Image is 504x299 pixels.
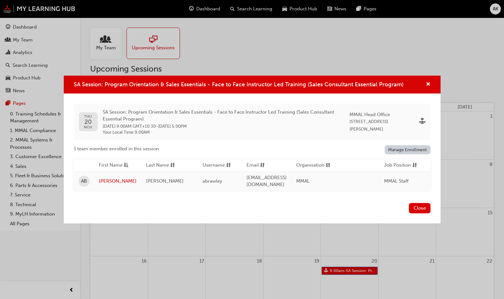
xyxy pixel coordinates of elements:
[203,178,222,184] span: abrawley
[384,178,409,184] span: MMAL Staff
[296,178,310,184] span: MMAL
[385,145,431,154] a: Manage Enrollment
[426,82,431,88] span: cross-icon
[226,162,231,169] span: sorting-icon
[296,162,331,169] button: Organisationsorting-icon
[64,76,441,223] div: SA Session: Program Orientation & Sales Essentials - Face to Face Instructor Led Training (Sales ...
[260,162,265,169] span: sorting-icon
[412,162,417,169] span: sorting-icon
[426,81,431,88] button: cross-icon
[99,162,122,169] span: First Name
[99,162,133,169] button: First Nameasc-icon
[74,81,404,88] span: SA Session: Program Orientation & Sales Essentials - Face to Face Instructor Led Training (Sales ...
[419,118,425,125] span: sessionType_FACE_TO_FACE-icon
[84,119,92,125] span: 20
[103,109,345,135] div: -
[103,109,345,123] span: SA Session: Program Orientation & Sales Essentials - Face to Face Instructor Led Training (Sales ...
[99,178,137,185] a: [PERSON_NAME]
[384,162,419,169] button: Job Positionsorting-icon
[146,162,169,169] span: Last Name
[350,119,388,132] span: [STREET_ADDRESS][PERSON_NAME]
[74,145,159,152] span: 1 team member enrolled in this session
[409,203,431,213] button: Close
[170,162,175,169] span: sorting-icon
[84,115,92,119] span: THU
[203,162,225,169] span: Username
[326,162,330,169] span: sorting-icon
[247,162,259,169] span: Email
[146,178,184,184] span: [PERSON_NAME]
[103,130,345,135] span: Your Local Time : 9:00AM
[350,111,414,118] span: MMAL Head Office
[158,124,187,129] span: 20 Nov 2025 5:00PM
[146,162,181,169] button: Last Namesorting-icon
[124,162,128,169] span: asc-icon
[84,125,92,129] span: NOV
[247,175,287,188] span: [EMAIL_ADDRESS][DOMAIN_NAME]
[103,124,156,129] span: 20 Nov 2025 9:00AM GMT+10:30
[296,162,324,169] span: Organisation
[203,162,237,169] button: Usernamesorting-icon
[247,162,281,169] button: Emailsorting-icon
[384,162,411,169] span: Job Position
[81,178,87,185] span: AB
